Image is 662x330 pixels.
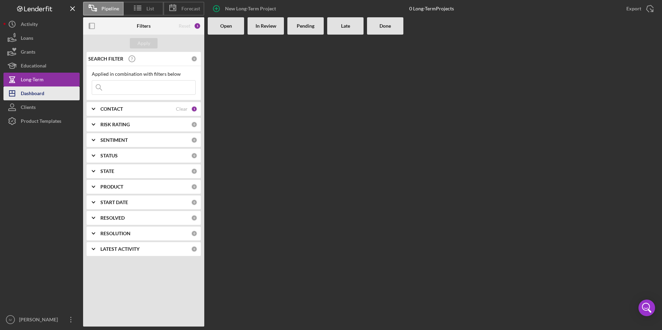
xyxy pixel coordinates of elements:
div: 1 [194,22,201,29]
div: Educational [21,59,46,74]
b: Done [379,23,391,29]
b: LATEST ACTIVITY [100,246,140,252]
div: Long-Term [21,73,44,88]
div: 0 [191,153,197,159]
div: Applied in combination with filters below [92,71,196,77]
button: Long-Term [3,73,80,86]
button: Export [619,2,659,16]
div: Export [626,2,641,16]
b: PRODUCT [100,184,123,190]
div: New Long-Term Project [225,2,276,16]
b: STATUS [100,153,118,158]
span: Pipeline [101,6,119,11]
button: New Long-Term Project [208,2,283,16]
div: Grants [21,45,35,61]
div: 0 [191,246,197,252]
button: Educational [3,59,80,73]
div: 0 [191,168,197,174]
button: Activity [3,17,80,31]
div: [PERSON_NAME] [17,313,62,328]
b: START DATE [100,200,128,205]
span: List [146,6,154,11]
div: Apply [137,38,150,48]
button: Grants [3,45,80,59]
div: 0 Long-Term Projects [409,6,454,11]
button: Product Templates [3,114,80,128]
div: Loans [21,31,33,47]
div: 0 [191,199,197,205]
text: IV [9,318,12,322]
div: 0 [191,230,197,237]
div: Clients [21,100,36,116]
b: SEARCH FILTER [88,56,123,62]
div: Activity [21,17,38,33]
div: 0 [191,137,197,143]
div: 0 [191,184,197,190]
b: Open [220,23,232,29]
button: IV[PERSON_NAME] [3,313,80,327]
b: RISK RATING [100,122,130,127]
div: Product Templates [21,114,61,130]
div: 0 [191,56,197,62]
b: STATE [100,168,114,174]
b: RESOLUTION [100,231,131,236]
button: Clients [3,100,80,114]
span: Forecast [181,6,200,11]
b: Filters [137,23,151,29]
b: RESOLVED [100,215,125,221]
div: 1 [191,106,197,112]
div: Clear [176,106,188,112]
b: SENTIMENT [100,137,128,143]
div: Open Intercom Messenger [638,300,655,316]
div: Dashboard [21,86,44,102]
button: Loans [3,31,80,45]
b: Pending [297,23,314,29]
b: CONTACT [100,106,123,112]
button: Apply [130,38,158,48]
b: In Review [256,23,276,29]
div: Reset [179,23,190,29]
b: Late [341,23,350,29]
div: 0 [191,215,197,221]
div: 0 [191,121,197,128]
button: Dashboard [3,86,80,100]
